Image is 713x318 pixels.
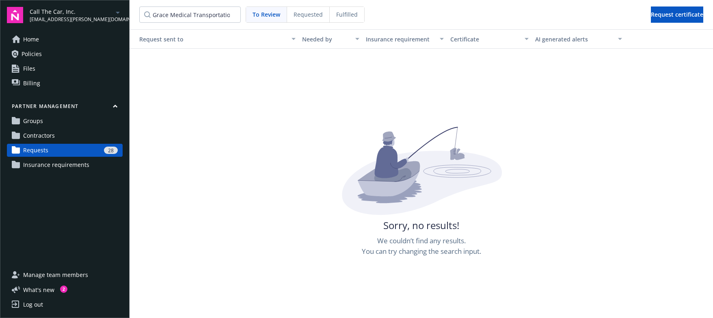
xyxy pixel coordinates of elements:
div: Certificate [450,35,520,43]
span: Call The Car, Inc. [30,7,113,16]
span: Requests [23,144,48,157]
span: Files [23,62,35,75]
div: 28 [104,147,118,154]
button: AI generated alerts [532,29,625,49]
div: Insurance requirement [366,35,435,43]
button: Partner management [7,103,123,113]
span: We couldn’t find any results. [377,236,466,246]
span: To Review [253,10,280,19]
a: Contractors [7,129,123,142]
a: Groups [7,115,123,128]
a: Insurance requirements [7,158,123,171]
img: navigator-logo.svg [7,7,23,23]
button: Needed by [299,29,362,49]
a: Billing [7,77,123,90]
a: arrowDropDown [113,7,123,17]
span: Policies [22,48,42,61]
span: You can try changing the search input. [362,246,481,257]
span: Sorry, no results! [383,218,459,232]
span: Requested [294,10,323,19]
span: Request certificate [651,11,703,18]
span: Groups [23,115,43,128]
a: Home [7,33,123,46]
span: Billing [23,77,40,90]
div: 2 [60,286,67,293]
span: Contractors [23,129,55,142]
span: Fulfilled [336,10,358,19]
button: What's new2 [7,286,67,294]
input: Search by... [139,6,241,23]
button: Insurance requirement [363,29,447,49]
a: Manage team members [7,268,123,281]
div: Needed by [302,35,350,43]
button: Certificate [447,29,532,49]
a: Requests28 [7,144,123,157]
span: Insurance requirements [23,158,89,171]
div: Log out [23,298,43,311]
button: Request certificate [651,6,703,23]
a: Policies [7,48,123,61]
div: Request sent to [133,35,287,43]
span: [EMAIL_ADDRESS][PERSON_NAME][DOMAIN_NAME] [30,16,113,23]
span: Home [23,33,39,46]
a: Files [7,62,123,75]
button: Call The Car, Inc.[EMAIL_ADDRESS][PERSON_NAME][DOMAIN_NAME]arrowDropDown [30,7,123,23]
span: Manage team members [23,268,88,281]
span: What ' s new [23,286,54,294]
div: AI generated alerts [535,35,613,43]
